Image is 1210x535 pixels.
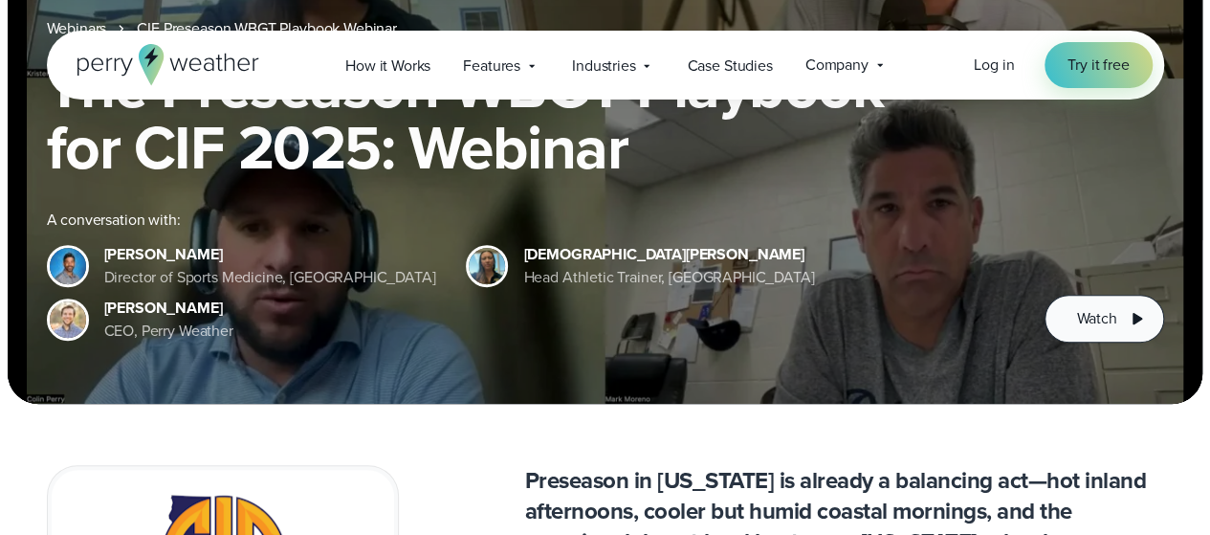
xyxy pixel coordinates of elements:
span: Log in [974,54,1014,76]
div: [PERSON_NAME] [104,243,436,266]
div: A conversation with: [47,209,1015,232]
div: Director of Sports Medicine, [GEOGRAPHIC_DATA] [104,266,436,289]
img: Kristen Dizon, Agoura Hills [469,248,505,284]
a: Case Studies [671,46,788,85]
h1: The Preseason WBGT Playbook for CIF 2025: Webinar [47,56,1164,178]
div: [PERSON_NAME] [104,297,233,320]
a: Webinars [47,17,107,40]
a: Log in [974,54,1014,77]
img: Mark Moreno Bellarmine College Prep [50,248,86,284]
a: Try it free [1045,42,1152,88]
div: CEO, Perry Weather [104,320,233,343]
span: Features [463,55,520,78]
span: Industries [572,55,635,78]
span: Company [805,54,869,77]
a: How it Works [329,46,447,85]
span: Try it free [1067,54,1129,77]
div: Head Athletic Trainer, [GEOGRAPHIC_DATA] [523,266,814,289]
span: How it Works [345,55,430,78]
nav: Breadcrumb [47,17,1164,40]
div: [DEMOGRAPHIC_DATA][PERSON_NAME] [523,243,814,266]
span: Case Studies [687,55,772,78]
span: Watch [1076,307,1116,330]
img: Colin Perry, CEO of Perry Weather [50,301,86,338]
button: Watch [1045,295,1163,343]
a: CIF Preseason WBGT Playbook Webinar [137,17,397,40]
